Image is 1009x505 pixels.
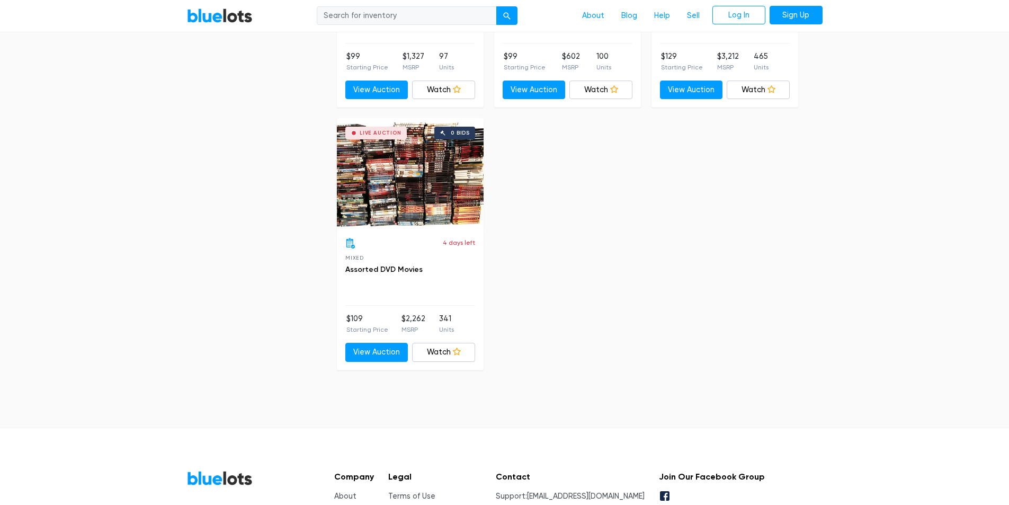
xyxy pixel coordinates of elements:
li: 341 [439,313,454,334]
p: Units [754,63,769,72]
p: MSRP [562,63,580,72]
p: Units [439,63,454,72]
a: About [574,6,613,26]
a: About [334,492,356,501]
p: MSRP [403,63,424,72]
li: $109 [346,313,388,334]
li: $602 [562,51,580,72]
li: 100 [596,51,611,72]
li: $99 [346,51,388,72]
a: Watch [727,81,790,100]
p: 4 days left [443,238,475,247]
p: Starting Price [504,63,546,72]
a: View Auction [660,81,723,100]
a: View Auction [345,81,408,100]
h5: Company [334,472,374,482]
a: Watch [569,81,632,100]
li: Support: [496,491,645,502]
span: Mixed [345,255,364,261]
a: BlueLots [187,8,253,23]
p: Units [596,63,611,72]
li: $2,262 [401,313,425,334]
h5: Join Our Facebook Group [659,472,765,482]
div: 0 bids [451,130,470,136]
a: BlueLots [187,471,253,486]
p: MSRP [401,325,425,334]
li: $1,327 [403,51,424,72]
a: [EMAIL_ADDRESS][DOMAIN_NAME] [527,492,645,501]
a: View Auction [503,81,566,100]
a: View Auction [345,343,408,362]
h5: Legal [388,472,481,482]
a: Assorted DVD Movies [345,265,423,274]
p: Starting Price [661,63,703,72]
li: $3,212 [717,51,739,72]
a: Sell [678,6,708,26]
a: Sign Up [770,6,823,25]
a: Help [646,6,678,26]
h5: Contact [496,472,645,482]
p: Starting Price [346,63,388,72]
li: 97 [439,51,454,72]
p: Starting Price [346,325,388,334]
a: Watch [412,81,475,100]
div: Live Auction [360,130,401,136]
p: Units [439,325,454,334]
a: Terms of Use [388,492,435,501]
a: Watch [412,343,475,362]
a: Log In [712,6,765,25]
li: 465 [754,51,769,72]
li: $99 [504,51,546,72]
li: $129 [661,51,703,72]
a: Blog [613,6,646,26]
a: Live Auction 0 bids [337,118,484,229]
p: MSRP [717,63,739,72]
input: Search for inventory [317,6,497,25]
